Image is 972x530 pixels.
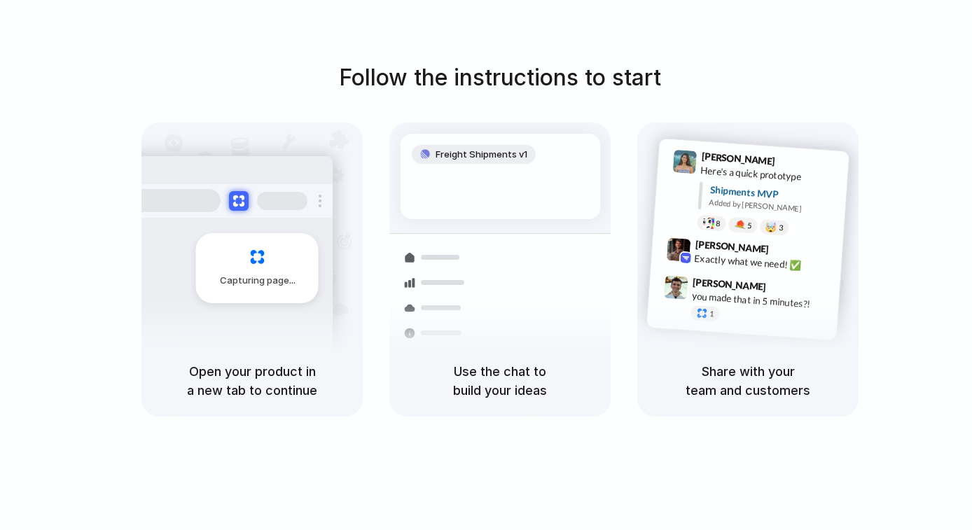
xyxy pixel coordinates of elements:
h5: Open your product in a new tab to continue [158,362,346,400]
div: Added by [PERSON_NAME] [709,197,838,217]
div: Here's a quick prototype [700,162,840,186]
div: you made that in 5 minutes?! [691,288,831,312]
h1: Follow the instructions to start [339,61,661,95]
h5: Share with your team and customers [654,362,842,400]
span: 5 [747,221,752,229]
div: Exactly what we need! ✅ [694,251,834,274]
span: [PERSON_NAME] [695,236,769,256]
h5: Use the chat to build your ideas [406,362,594,400]
span: 1 [709,310,714,318]
span: 8 [716,219,721,227]
span: [PERSON_NAME] [693,274,767,294]
span: 9:42 AM [773,243,802,260]
div: 🤯 [765,222,777,232]
div: Shipments MVP [709,182,839,205]
span: Freight Shipments v1 [436,148,527,162]
span: 9:41 AM [779,155,808,172]
span: 9:47 AM [770,281,799,298]
span: 3 [779,223,784,231]
span: [PERSON_NAME] [701,148,775,169]
span: Capturing page [220,274,298,288]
